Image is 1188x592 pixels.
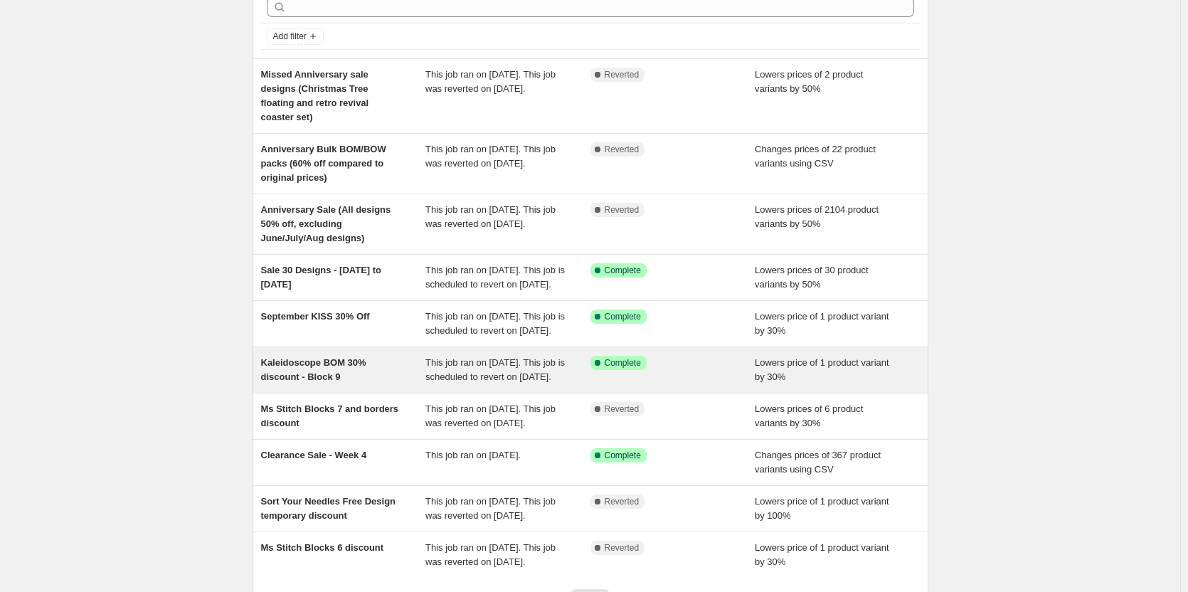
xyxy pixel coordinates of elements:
[605,542,640,554] span: Reverted
[261,357,366,382] span: Kaleidoscope BOM 30% discount - Block 9
[425,311,565,336] span: This job ran on [DATE]. This job is scheduled to revert on [DATE].
[605,69,640,80] span: Reverted
[267,28,324,45] button: Add filter
[605,403,640,415] span: Reverted
[755,357,889,382] span: Lowers price of 1 product variant by 30%
[261,450,367,460] span: Clearance Sale - Week 4
[425,357,565,382] span: This job ran on [DATE]. This job is scheduled to revert on [DATE].
[261,69,369,122] span: Missed Anniversary sale designs (Christmas Tree floating and retro revival coaster set)
[755,403,863,428] span: Lowers prices of 6 product variants by 30%
[755,450,881,475] span: Changes prices of 367 product variants using CSV
[425,542,556,567] span: This job ran on [DATE]. This job was reverted on [DATE].
[755,69,863,94] span: Lowers prices of 2 product variants by 50%
[755,311,889,336] span: Lowers price of 1 product variant by 30%
[755,144,876,169] span: Changes prices of 22 product variants using CSV
[605,144,640,155] span: Reverted
[605,265,641,276] span: Complete
[605,496,640,507] span: Reverted
[755,265,869,290] span: Lowers prices of 30 product variants by 50%
[425,496,556,521] span: This job ran on [DATE]. This job was reverted on [DATE].
[755,204,879,229] span: Lowers prices of 2104 product variants by 50%
[755,496,889,521] span: Lowers price of 1 product variant by 100%
[273,31,307,42] span: Add filter
[605,357,641,369] span: Complete
[425,144,556,169] span: This job ran on [DATE]. This job was reverted on [DATE].
[261,144,386,183] span: Anniversary Bulk BOM/BOW packs (60% off compared to original prices)
[261,265,382,290] span: Sale 30 Designs - [DATE] to [DATE]
[605,450,641,461] span: Complete
[605,311,641,322] span: Complete
[261,204,391,243] span: Anniversary Sale (All designs 50% off, excluding June/July/Aug designs)
[425,204,556,229] span: This job ran on [DATE]. This job was reverted on [DATE].
[425,265,565,290] span: This job ran on [DATE]. This job is scheduled to revert on [DATE].
[755,542,889,567] span: Lowers price of 1 product variant by 30%
[425,403,556,428] span: This job ran on [DATE]. This job was reverted on [DATE].
[261,542,384,553] span: Ms Stitch Blocks 6 discount
[261,311,370,322] span: September KISS 30% Off
[425,69,556,94] span: This job ran on [DATE]. This job was reverted on [DATE].
[261,496,396,521] span: Sort Your Needles Free Design temporary discount
[261,403,399,428] span: Ms Stitch Blocks 7 and borders discount
[605,204,640,216] span: Reverted
[425,450,521,460] span: This job ran on [DATE].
